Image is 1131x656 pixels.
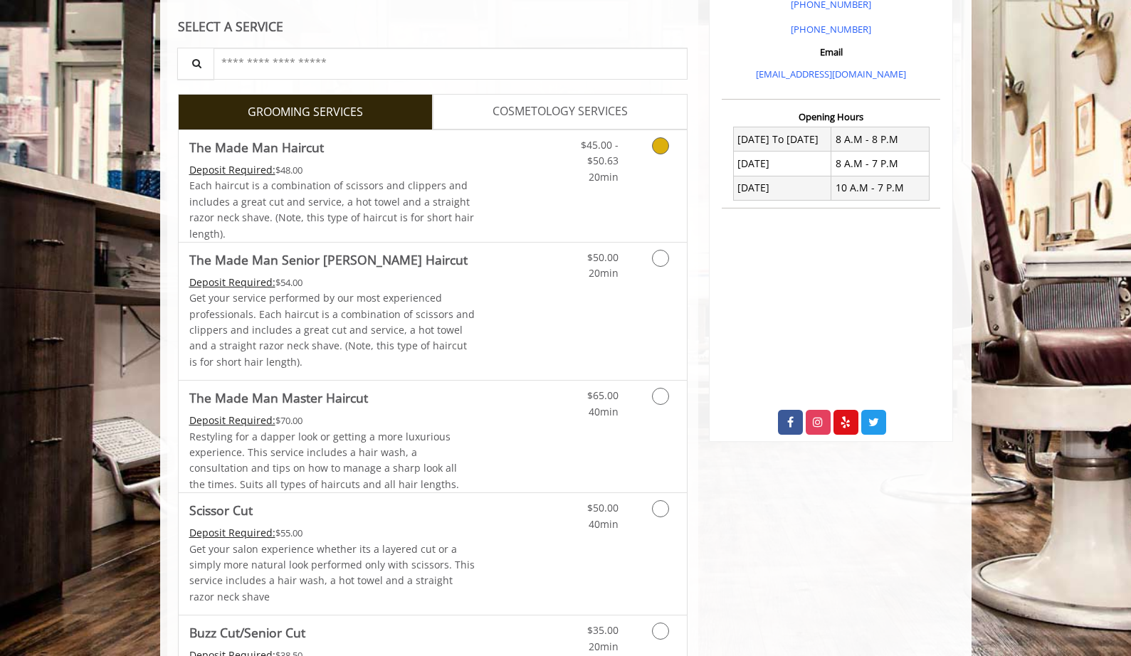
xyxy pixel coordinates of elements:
[189,275,275,289] span: This service needs some Advance to be paid before we block your appointment
[189,430,459,491] span: Restyling for a dapper look or getting a more luxurious experience. This service includes a hair ...
[756,68,906,80] a: [EMAIL_ADDRESS][DOMAIN_NAME]
[831,152,930,176] td: 8 A.M - 7 P.M
[733,176,831,200] td: [DATE]
[189,275,475,290] div: $54.00
[189,413,275,427] span: This service needs some Advance to be paid before we block your appointment
[581,138,619,167] span: $45.00 - $50.63
[587,250,619,264] span: $50.00
[587,501,619,514] span: $50.00
[831,176,930,200] td: 10 A.M - 7 P.M
[189,623,305,642] b: Buzz Cut/Senior Cut
[189,137,324,157] b: The Made Man Haircut
[725,47,937,57] h3: Email
[189,162,475,178] div: $48.00
[791,23,871,36] a: [PHONE_NUMBER]
[589,266,619,280] span: 20min
[189,163,275,176] span: This service needs some Advance to be paid before we block your appointment
[248,103,363,122] span: GROOMING SERVICES
[493,102,628,121] span: COSMETOLOGY SERVICES
[189,179,474,240] span: Each haircut is a combination of scissors and clippers and includes a great cut and service, a ho...
[831,127,930,152] td: 8 A.M - 8 P.M
[189,541,475,605] p: Get your salon experience whether its a layered cut or a simply more natural look performed only ...
[589,170,619,184] span: 20min
[589,405,619,418] span: 40min
[177,48,214,80] button: Service Search
[189,250,468,270] b: The Made Man Senior [PERSON_NAME] Haircut
[189,388,368,408] b: The Made Man Master Haircut
[189,290,475,370] p: Get your service performed by our most experienced professionals. Each haircut is a combination o...
[189,500,253,520] b: Scissor Cut
[178,20,688,33] div: SELECT A SERVICE
[189,526,275,539] span: This service needs some Advance to be paid before we block your appointment
[733,152,831,176] td: [DATE]
[733,127,831,152] td: [DATE] To [DATE]
[589,517,619,531] span: 40min
[587,623,619,637] span: $35.00
[587,388,619,402] span: $65.00
[589,640,619,653] span: 20min
[722,112,940,122] h3: Opening Hours
[189,413,475,428] div: $70.00
[189,525,475,541] div: $55.00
